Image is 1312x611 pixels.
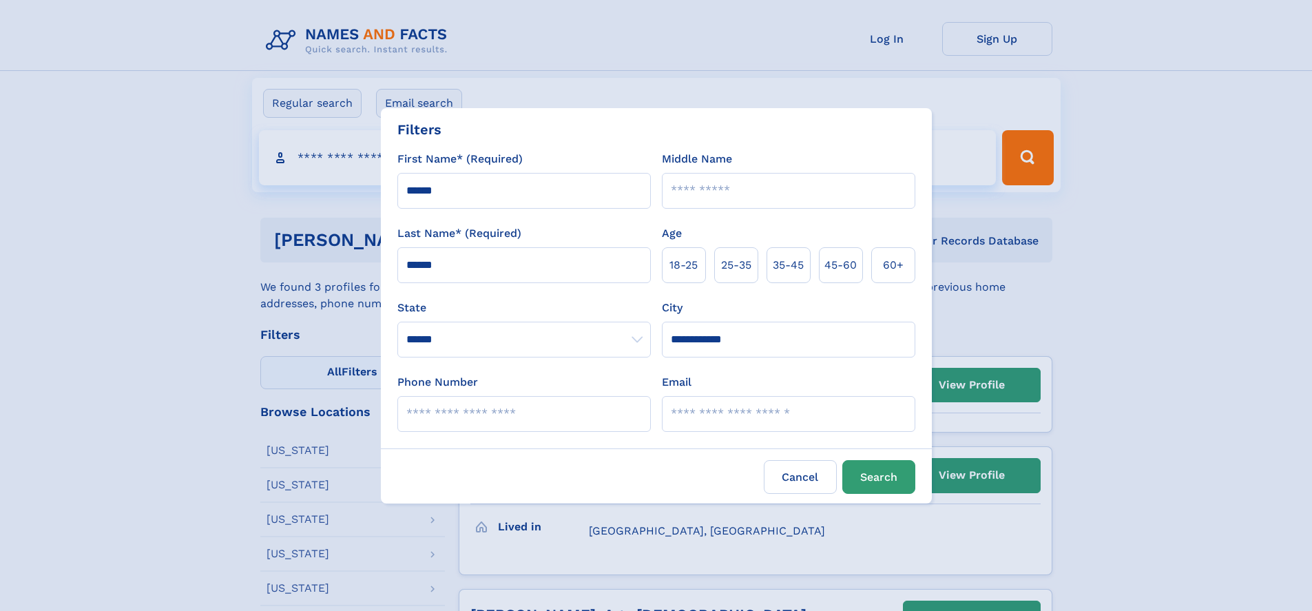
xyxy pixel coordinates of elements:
span: 45‑60 [824,257,857,273]
label: Last Name* (Required) [397,225,521,242]
label: Age [662,225,682,242]
span: 60+ [883,257,904,273]
button: Search [842,460,915,494]
label: Email [662,374,691,391]
label: City [662,300,683,316]
label: First Name* (Required) [397,151,523,167]
label: Phone Number [397,374,478,391]
span: 25‑35 [721,257,751,273]
label: Middle Name [662,151,732,167]
span: 35‑45 [773,257,804,273]
label: State [397,300,651,316]
div: Filters [397,119,441,140]
span: 18‑25 [669,257,698,273]
label: Cancel [764,460,837,494]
